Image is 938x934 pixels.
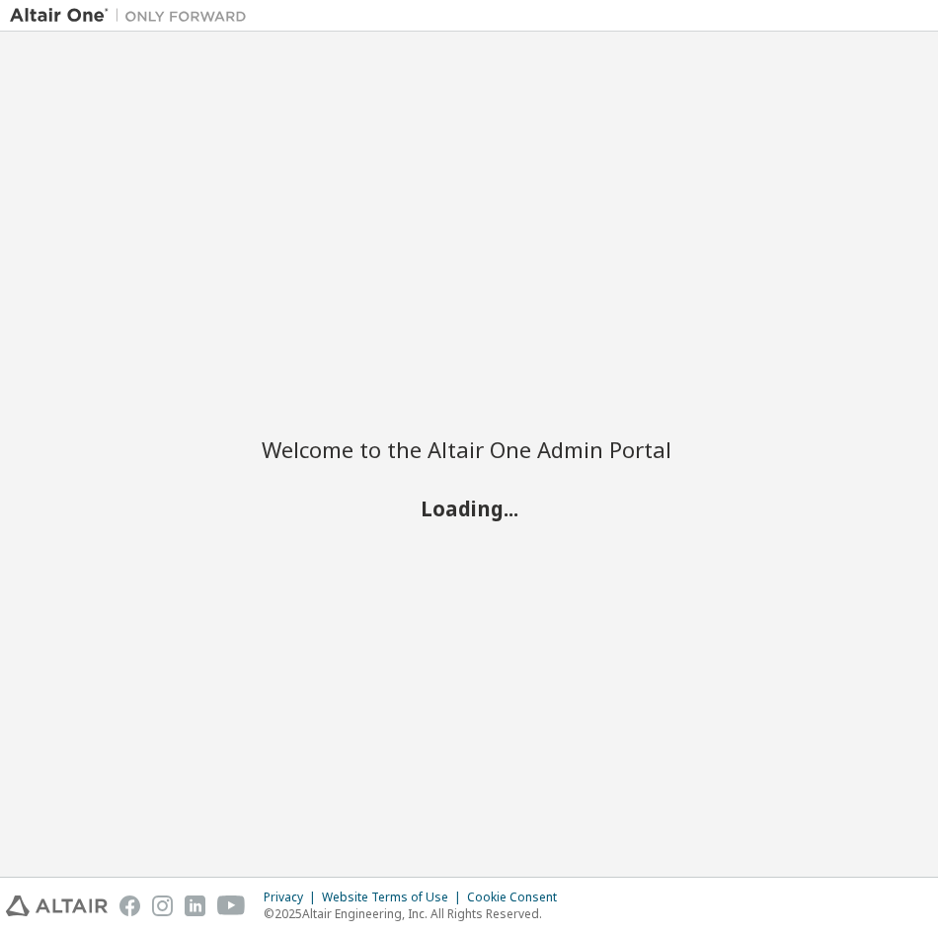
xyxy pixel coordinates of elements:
[185,895,205,916] img: linkedin.svg
[10,6,257,26] img: Altair One
[119,895,140,916] img: facebook.svg
[262,435,676,463] h2: Welcome to the Altair One Admin Portal
[152,895,173,916] img: instagram.svg
[322,890,467,905] div: Website Terms of Use
[217,895,246,916] img: youtube.svg
[264,890,322,905] div: Privacy
[467,890,569,905] div: Cookie Consent
[262,496,676,521] h2: Loading...
[6,895,108,916] img: altair_logo.svg
[264,905,569,922] p: © 2025 Altair Engineering, Inc. All Rights Reserved.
